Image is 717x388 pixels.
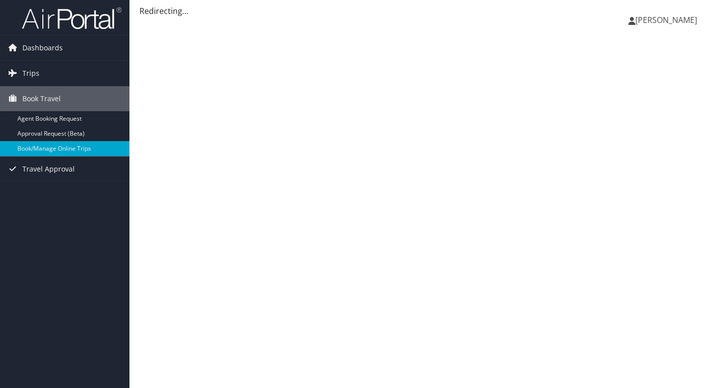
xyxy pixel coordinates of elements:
img: airportal-logo.png [22,6,121,30]
a: [PERSON_NAME] [628,5,707,35]
span: Travel Approval [22,157,75,182]
span: Book Travel [22,86,61,111]
span: Dashboards [22,35,63,60]
span: [PERSON_NAME] [635,14,697,25]
div: Redirecting... [139,5,707,17]
span: Trips [22,61,39,86]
